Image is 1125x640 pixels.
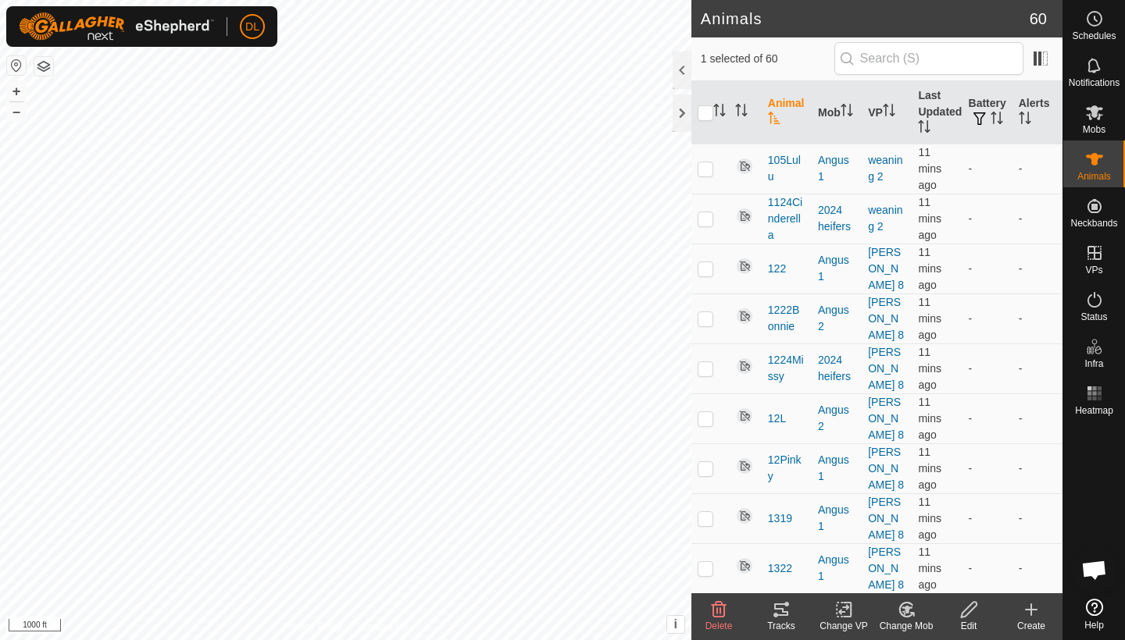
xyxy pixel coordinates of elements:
span: 12Pinky [768,452,805,485]
td: - [1012,194,1062,244]
td: - [962,393,1012,443]
div: Open chat [1071,546,1118,593]
span: 1 selected of 60 [701,51,834,67]
div: Angus 1 [818,452,855,485]
td: - [962,293,1012,343]
span: 3 Oct 2025 at 5:35 pm [918,496,941,541]
span: Heatmap [1075,406,1113,415]
div: Angus 2 [818,302,855,335]
div: Angus 1 [818,502,855,535]
span: 122 [768,261,786,277]
span: 1319 [768,510,792,527]
td: - [962,244,1012,293]
img: returning off [735,407,754,425]
p-sorticon: Activate to sort [841,106,853,119]
div: Create [1000,619,1062,633]
span: Animals [1077,172,1111,181]
span: Infra [1084,359,1103,368]
span: i [674,617,677,631]
span: 1322 [768,560,792,577]
a: [PERSON_NAME] 8 [868,346,904,391]
td: - [962,443,1012,493]
img: returning off [735,307,754,325]
img: returning off [735,257,754,276]
img: returning off [735,207,754,226]
button: Reset Map [7,56,26,75]
div: Change VP [812,619,875,633]
td: - [1012,493,1062,543]
div: Edit [937,619,1000,633]
th: Animal [762,81,812,144]
a: [PERSON_NAME] 8 [868,496,904,541]
td: - [1012,393,1062,443]
span: 3 Oct 2025 at 5:36 pm [918,346,941,391]
span: Delete [705,620,733,631]
span: Notifications [1069,78,1120,87]
span: 1222Bonnie [768,302,805,335]
td: - [962,543,1012,593]
span: 3 Oct 2025 at 5:35 pm [918,446,941,491]
img: returning off [735,556,754,575]
td: - [962,144,1012,194]
a: [PERSON_NAME] 8 [868,296,904,341]
td: - [1012,343,1062,393]
button: i [667,616,684,633]
div: Angus 2 [818,402,855,435]
a: Help [1063,592,1125,636]
span: 3 Oct 2025 at 5:35 pm [918,546,941,591]
td: - [1012,443,1062,493]
button: + [7,82,26,101]
span: 3 Oct 2025 at 5:36 pm [918,246,941,291]
a: [PERSON_NAME] 8 [868,446,904,491]
div: Change Mob [875,619,937,633]
input: Search (S) [834,42,1023,75]
span: 60 [1030,7,1047,30]
div: Angus 1 [818,552,855,585]
div: Tracks [750,619,812,633]
a: [PERSON_NAME] 8 [868,396,904,441]
span: 1224Missy [768,352,805,385]
td: - [1012,543,1062,593]
th: Battery [962,81,1012,144]
div: 2024 heifers [818,202,855,235]
span: 3 Oct 2025 at 5:36 pm [918,396,941,441]
td: - [1012,244,1062,293]
div: Angus 1 [818,252,855,285]
p-sorticon: Activate to sort [1019,114,1031,126]
img: returning off [735,507,754,525]
a: [PERSON_NAME] 8 [868,246,904,291]
td: - [1012,144,1062,194]
p-sorticon: Activate to sort [991,114,1003,126]
th: Last Updated [912,81,962,144]
h2: Animals [701,9,1030,28]
span: 3 Oct 2025 at 5:35 pm [918,296,941,341]
span: Mobs [1083,125,1105,134]
img: returning off [735,457,754,475]
span: Schedules [1072,31,1116,41]
td: - [962,493,1012,543]
img: Gallagher Logo [19,12,214,41]
span: 1124Cinderella [768,194,805,244]
span: 3 Oct 2025 at 5:35 pm [918,196,941,241]
span: Status [1080,312,1107,322]
th: Alerts [1012,81,1062,144]
span: VPs [1085,265,1102,275]
td: - [962,343,1012,393]
div: 2024 heifers [818,352,855,385]
th: VP [862,81,912,144]
span: 3 Oct 2025 at 5:35 pm [918,146,941,191]
a: [PERSON_NAME] 8 [868,546,904,591]
p-sorticon: Activate to sort [713,106,726,119]
a: Privacy Policy [284,620,342,634]
a: weaning 2 [868,154,902,183]
p-sorticon: Activate to sort [735,106,748,119]
span: 105Lulu [768,152,805,185]
a: Contact Us [361,620,407,634]
td: - [962,194,1012,244]
span: Neckbands [1070,219,1117,228]
button: – [7,102,26,121]
a: weaning 2 [868,204,902,233]
p-sorticon: Activate to sort [768,114,780,126]
span: DL [245,19,259,35]
p-sorticon: Activate to sort [883,106,895,119]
